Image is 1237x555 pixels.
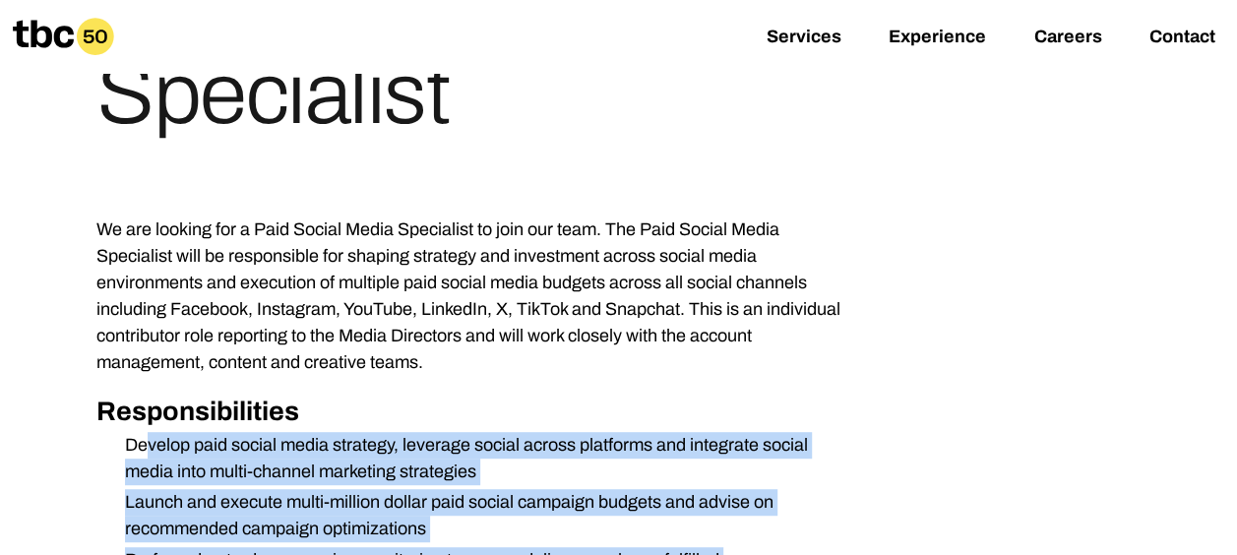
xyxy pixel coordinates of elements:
[96,216,852,376] p: We are looking for a Paid Social Media Specialist to join our team. The Paid Social Media Special...
[109,489,852,542] li: Launch and execute multi-million dollar paid social campaign budgets and advise on recommended ca...
[109,432,852,485] li: Develop paid social media strategy, leverage social across platforms and integrate social media i...
[1033,27,1101,50] a: Careers
[96,392,852,432] h2: Responsibilities
[1148,27,1214,50] a: Contact
[767,27,841,50] a: Services
[889,27,986,50] a: Experience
